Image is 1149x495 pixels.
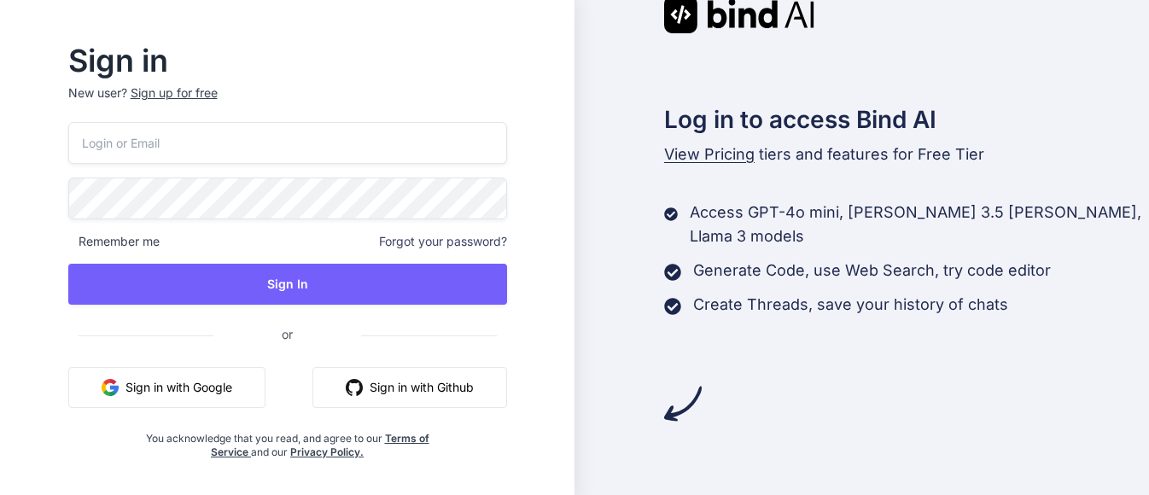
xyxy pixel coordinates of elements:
h2: Sign in [68,47,507,74]
p: Create Threads, save your history of chats [693,293,1008,317]
span: Forgot your password? [379,233,507,250]
img: arrow [664,385,702,422]
img: google [102,379,119,396]
input: Login or Email [68,122,507,164]
div: You acknowledge that you read, and agree to our and our [141,422,434,459]
h2: Log in to access Bind AI [664,102,1149,137]
a: Terms of Service [211,432,429,458]
p: Access GPT-4o mini, [PERSON_NAME] 3.5 [PERSON_NAME], Llama 3 models [690,201,1149,248]
span: View Pricing [664,145,755,163]
img: github [346,379,363,396]
span: or [213,313,361,355]
button: Sign in with Google [68,367,265,408]
p: New user? [68,84,507,122]
div: Sign up for free [131,84,218,102]
span: Remember me [68,233,160,250]
a: Privacy Policy. [290,445,364,458]
button: Sign in with Github [312,367,507,408]
p: tiers and features for Free Tier [664,143,1149,166]
button: Sign In [68,264,507,305]
p: Generate Code, use Web Search, try code editor [693,259,1051,282]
